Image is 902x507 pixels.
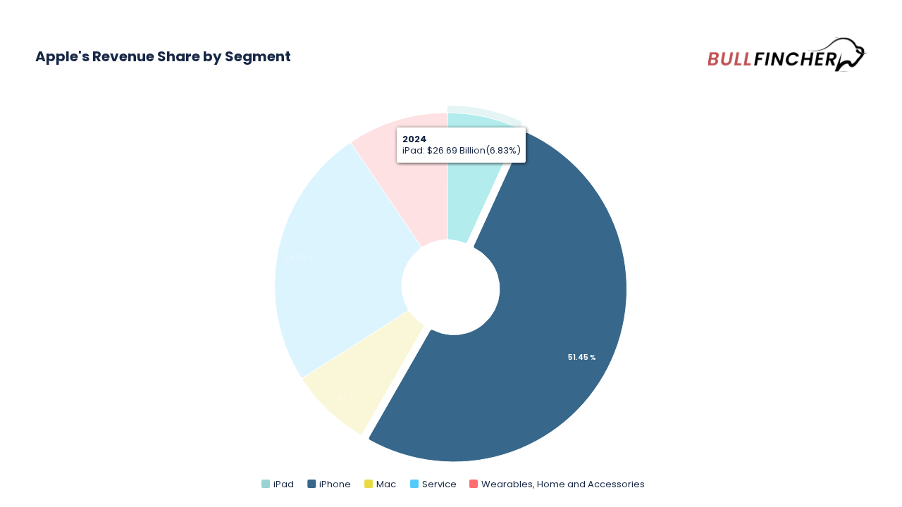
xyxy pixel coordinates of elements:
[319,477,351,491] text: iPhone
[284,252,314,263] tspan: 24.59 %
[390,138,415,149] tspan: 9.46 %
[468,134,492,145] tspan: 6.83 %
[481,477,645,491] text: Wearables, Home and Accessories
[330,393,355,403] tspan: 7.67 %
[568,352,596,363] tspan: 51.45 %
[376,477,396,491] text: Mac
[35,77,867,500] svg: Apple's Revenue Share by Segment
[273,477,294,491] text: iPad
[422,477,457,491] text: Service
